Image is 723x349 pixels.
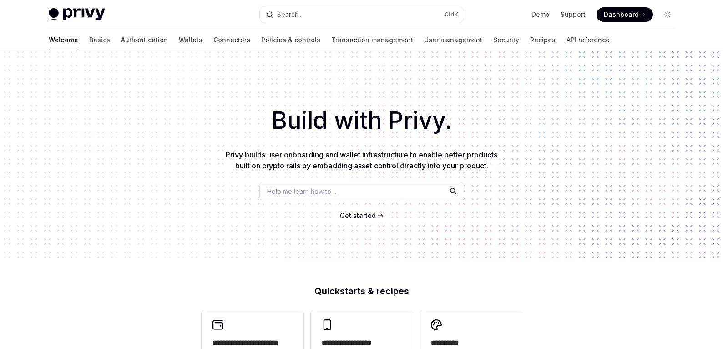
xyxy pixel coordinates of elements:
[179,29,202,51] a: Wallets
[261,29,320,51] a: Policies & controls
[566,29,610,51] a: API reference
[530,29,556,51] a: Recipes
[493,29,519,51] a: Security
[49,29,78,51] a: Welcome
[260,6,464,23] button: Search...CtrlK
[331,29,413,51] a: Transaction management
[213,29,250,51] a: Connectors
[15,103,708,138] h1: Build with Privy.
[660,7,675,22] button: Toggle dark mode
[267,187,336,196] span: Help me learn how to…
[49,8,105,21] img: light logo
[424,29,482,51] a: User management
[277,9,303,20] div: Search...
[121,29,168,51] a: Authentication
[202,287,522,296] h2: Quickstarts & recipes
[89,29,110,51] a: Basics
[597,7,653,22] a: Dashboard
[561,10,586,19] a: Support
[340,211,376,220] a: Get started
[226,150,497,170] span: Privy builds user onboarding and wallet infrastructure to enable better products built on crypto ...
[531,10,550,19] a: Demo
[445,11,458,18] span: Ctrl K
[604,10,639,19] span: Dashboard
[340,212,376,219] span: Get started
